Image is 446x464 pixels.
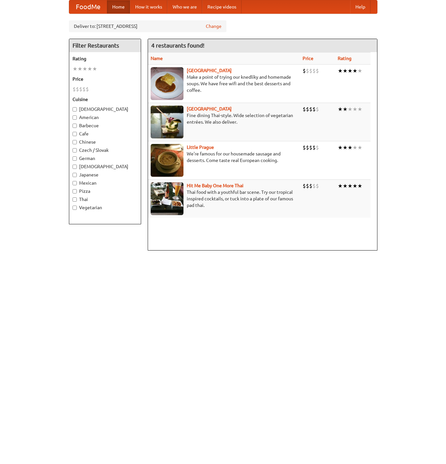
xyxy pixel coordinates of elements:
[306,144,309,151] li: $
[69,39,141,52] h4: Filter Restaurants
[357,67,362,74] li: ★
[316,67,319,74] li: $
[202,0,242,13] a: Recipe videos
[69,20,226,32] div: Deliver to: [STREET_ADDRESS]
[77,65,82,72] li: ★
[187,68,232,73] a: [GEOGRAPHIC_DATA]
[73,106,138,112] label: [DEMOGRAPHIC_DATA]
[343,106,348,113] li: ★
[82,65,87,72] li: ★
[73,165,77,169] input: [DEMOGRAPHIC_DATA]
[73,181,77,185] input: Mexican
[151,151,298,164] p: We're famous for our housemade sausage and desserts. Come taste real European cooking.
[73,171,138,178] label: Japanese
[151,67,183,100] img: czechpoint.jpg
[303,106,306,113] li: $
[312,106,316,113] li: $
[357,144,362,151] li: ★
[357,182,362,190] li: ★
[151,42,204,49] ng-pluralize: 4 restaurants found!
[73,76,138,82] h5: Price
[167,0,202,13] a: Who we are
[309,106,312,113] li: $
[73,197,77,202] input: Thai
[151,189,298,209] p: Thai food with a youthful bar scene. Try our tropical inspired cocktails, or tuck into a plate of...
[69,0,107,13] a: FoodMe
[73,173,77,177] input: Japanese
[187,106,232,111] a: [GEOGRAPHIC_DATA]
[312,144,316,151] li: $
[309,67,312,74] li: $
[82,86,86,93] li: $
[316,144,319,151] li: $
[343,67,348,74] li: ★
[73,163,138,170] label: [DEMOGRAPHIC_DATA]
[73,65,77,72] li: ★
[303,182,306,190] li: $
[338,67,343,74] li: ★
[338,182,343,190] li: ★
[352,144,357,151] li: ★
[151,106,183,138] img: satay.jpg
[73,206,77,210] input: Vegetarian
[303,67,306,74] li: $
[350,0,371,13] a: Help
[352,106,357,113] li: ★
[309,182,312,190] li: $
[73,122,138,129] label: Barbecue
[73,114,138,121] label: American
[151,56,163,61] a: Name
[338,56,351,61] a: Rating
[73,148,77,152] input: Czech / Slovak
[73,115,77,120] input: American
[357,106,362,113] li: ★
[73,124,77,128] input: Barbecue
[73,147,138,153] label: Czech / Slovak
[73,156,77,161] input: German
[87,65,92,72] li: ★
[306,182,309,190] li: $
[187,183,244,188] a: Hit Me Baby One More Thai
[73,188,138,194] label: Pizza
[151,74,298,93] p: Make a point of trying our knedlíky and homemade soups. We have free wifi and the best desserts a...
[348,67,352,74] li: ★
[306,106,309,113] li: $
[348,106,352,113] li: ★
[73,107,77,111] input: [DEMOGRAPHIC_DATA]
[130,0,167,13] a: How it works
[76,86,79,93] li: $
[151,144,183,177] img: littleprague.jpg
[343,144,348,151] li: ★
[352,182,357,190] li: ★
[303,144,306,151] li: $
[312,182,316,190] li: $
[187,145,214,150] a: Little Prague
[306,67,309,74] li: $
[338,106,343,113] li: ★
[73,55,138,62] h5: Rating
[352,67,357,74] li: ★
[316,106,319,113] li: $
[309,144,312,151] li: $
[73,132,77,136] input: Cafe
[73,155,138,162] label: German
[338,144,343,151] li: ★
[73,86,76,93] li: $
[107,0,130,13] a: Home
[73,96,138,103] h5: Cuisine
[73,204,138,211] label: Vegetarian
[73,140,77,144] input: Chinese
[73,180,138,186] label: Mexican
[79,86,82,93] li: $
[343,182,348,190] li: ★
[92,65,97,72] li: ★
[73,196,138,203] label: Thai
[73,139,138,145] label: Chinese
[316,182,319,190] li: $
[312,67,316,74] li: $
[151,182,183,215] img: babythai.jpg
